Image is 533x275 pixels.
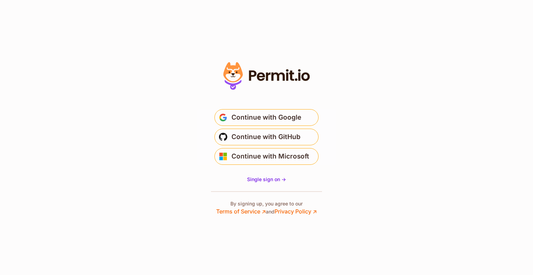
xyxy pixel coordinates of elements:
[247,176,286,182] span: Single sign on ->
[216,208,266,215] a: Terms of Service ↗
[231,151,309,162] span: Continue with Microsoft
[231,131,301,143] span: Continue with GitHub
[214,109,319,126] button: Continue with Google
[231,112,301,123] span: Continue with Google
[274,208,317,215] a: Privacy Policy ↗
[214,129,319,145] button: Continue with GitHub
[214,148,319,165] button: Continue with Microsoft
[247,176,286,183] a: Single sign on ->
[216,200,317,216] p: By signing up, you agree to our and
